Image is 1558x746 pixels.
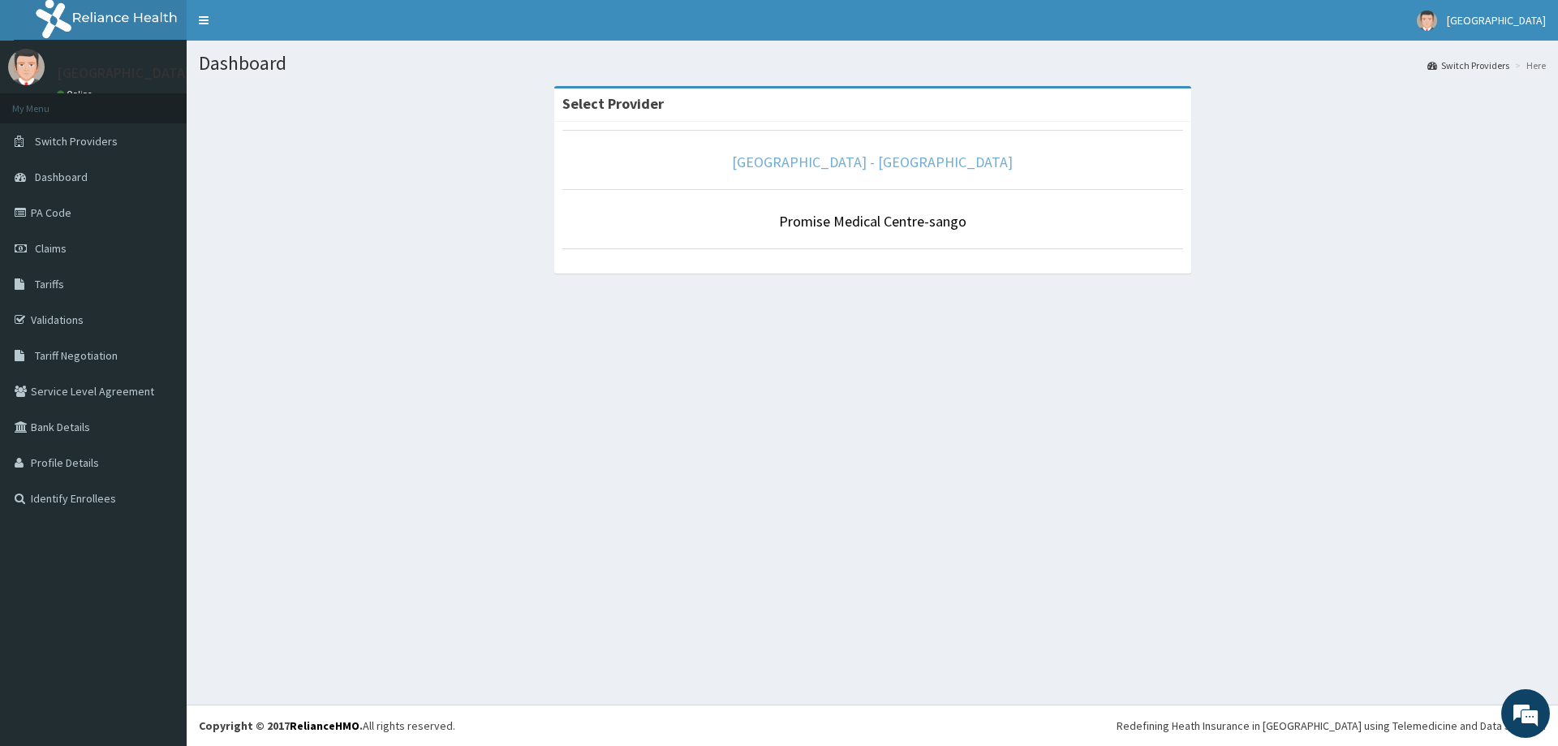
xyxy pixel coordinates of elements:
[199,718,363,733] strong: Copyright © 2017 .
[290,718,359,733] a: RelianceHMO
[8,49,45,85] img: User Image
[187,705,1558,746] footer: All rights reserved.
[1427,58,1509,72] a: Switch Providers
[1117,718,1546,734] div: Redefining Heath Insurance in [GEOGRAPHIC_DATA] using Telemedicine and Data Science!
[1511,58,1546,72] li: Here
[35,170,88,184] span: Dashboard
[35,241,67,256] span: Claims
[57,88,96,100] a: Online
[199,53,1546,74] h1: Dashboard
[35,134,118,149] span: Switch Providers
[1417,11,1437,31] img: User Image
[1447,13,1546,28] span: [GEOGRAPHIC_DATA]
[562,94,664,113] strong: Select Provider
[57,66,191,80] p: [GEOGRAPHIC_DATA]
[35,348,118,363] span: Tariff Negotiation
[35,277,64,291] span: Tariffs
[779,212,966,231] a: Promise Medical Centre-sango
[732,153,1013,171] a: [GEOGRAPHIC_DATA] - [GEOGRAPHIC_DATA]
